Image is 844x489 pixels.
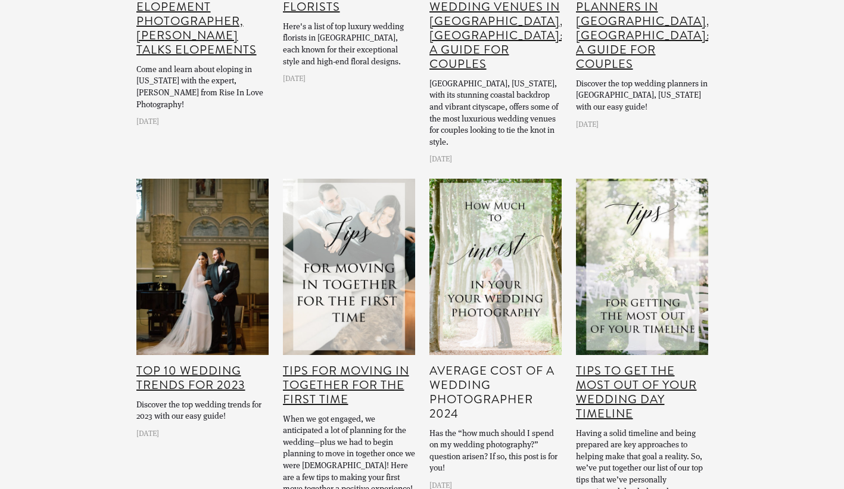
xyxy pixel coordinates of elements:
img: Top 10 Wedding Trends for 2023 [136,167,269,366]
img: How-much-to-invest-in-wedding-photography.jpg [429,167,562,366]
img: tips.jpg [576,167,708,366]
a: Top 10 Wedding Trends for 2023 [136,362,245,394]
a: How-much-to-invest-in-wedding-photography.jpg [429,179,562,355]
p: Discover the top wedding trends for 2023 with our easy guide! [136,398,269,422]
a: Top 10 Wedding Trends for 2023 [136,179,269,355]
p: Come and learn about eloping in [US_STATE] with the expert, [PERSON_NAME] from Rise In Love Photo... [136,63,269,110]
time: [DATE] [429,153,452,164]
a: Tips-for-moving-in-overlay-overlay-wamer-1.jpg [283,179,415,355]
time: [DATE] [576,119,599,129]
p: Discover the top wedding planners in [GEOGRAPHIC_DATA], [US_STATE] with our easy guide! [576,77,708,113]
a: Tips for Moving In Together for the First Time [283,362,409,408]
img: Tips-for-moving-in-overlay-overlay-wamer-1.jpg [283,167,415,366]
a: Tips to Get the Most Out of Your Wedding Day Timeline [576,362,697,422]
a: tips.jpg [576,179,708,355]
p: [GEOGRAPHIC_DATA], [US_STATE], with its stunning coastal backdrop and vibrant cityscape, offers s... [429,77,562,148]
p: Here's a list of top luxury wedding florists in [GEOGRAPHIC_DATA], each known for their exception... [283,20,415,67]
p: Has the “how much should I spend on my wedding photography?” question arisen? If so, this post is... [429,427,562,474]
time: [DATE] [136,428,159,438]
time: [DATE] [136,116,159,126]
a: Average Cost of a Wedding Photographer 2024 [429,362,555,422]
time: [DATE] [283,73,306,83]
